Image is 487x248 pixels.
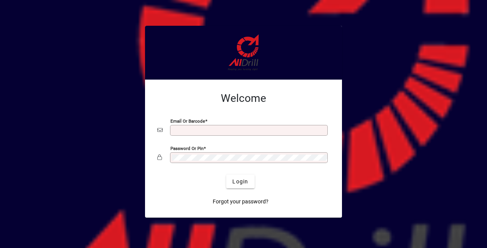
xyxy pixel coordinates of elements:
button: Login [226,175,254,188]
mat-label: Email or Barcode [170,118,205,124]
a: Forgot your password? [210,195,272,208]
h2: Welcome [157,92,330,105]
span: Forgot your password? [213,198,269,206]
mat-label: Password or Pin [170,146,203,151]
span: Login [232,178,248,186]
